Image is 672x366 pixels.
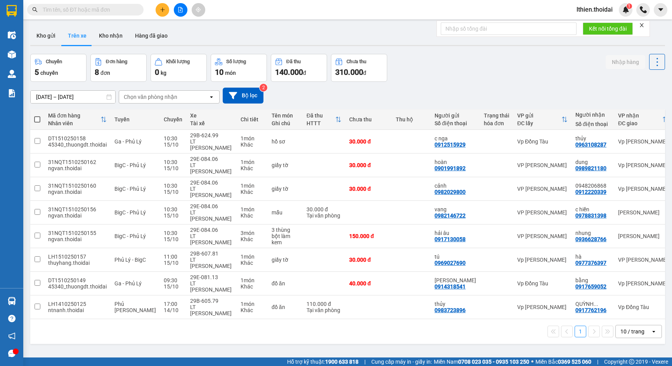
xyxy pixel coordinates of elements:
div: Khác [241,212,264,219]
div: LT [PERSON_NAME] [190,304,233,316]
div: Đã thu [286,59,301,64]
div: Mã đơn hàng [48,112,100,119]
span: copyright [629,359,634,364]
div: Khác [241,307,264,313]
span: plus [160,7,165,12]
span: caret-down [657,6,664,13]
span: 10 [215,67,223,77]
div: [PERSON_NAME] [618,233,669,239]
div: 1 món [241,183,264,189]
span: 310.000 [335,67,363,77]
div: 3 thùng bột làm kem [272,227,299,245]
div: tú [435,254,476,260]
button: Hàng đã giao [129,26,174,45]
div: 29B-605.79 [190,298,233,304]
img: warehouse-icon [8,31,16,39]
div: 0912515929 [435,142,466,148]
img: icon-new-feature [622,6,629,13]
div: Trạng thái [484,112,509,119]
span: question-circle [8,315,16,322]
span: notification [8,332,16,340]
div: 31NQT1510250155 [48,230,107,236]
img: phone-icon [640,6,647,13]
button: Nhập hàng [606,55,645,69]
span: BigC - Phủ Lý [114,162,146,168]
button: Trên xe [62,26,93,45]
div: 10:30 [164,206,182,212]
div: VP [PERSON_NAME] [517,209,568,216]
div: LH1510250157 [48,254,107,260]
div: 0917762196 [575,307,606,313]
div: thuyhang.thoidai [48,260,107,266]
div: Vp [PERSON_NAME] [618,138,669,145]
div: LT [PERSON_NAME] [190,186,233,198]
div: tú linh [435,277,476,283]
button: Kho nhận [93,26,129,45]
div: 0936628766 [575,236,606,242]
div: VP [PERSON_NAME] [618,257,669,263]
div: 1 món [241,159,264,165]
span: đơn [100,70,110,76]
div: [PERSON_NAME] [618,209,669,216]
strong: 0369 525 060 [558,359,591,365]
span: Phủ Lý - BigC [114,257,146,263]
div: Vp Đồng Tàu [517,280,568,287]
div: Chuyến [46,59,62,64]
div: 15/10 [164,165,182,171]
span: | [364,357,365,366]
div: Chọn văn phòng nhận [124,93,177,101]
div: ngvan.thoidai [48,236,107,242]
div: Tuyến [114,116,156,123]
img: warehouse-icon [8,297,16,305]
span: Kết nối tổng đài [589,24,627,33]
div: nhung [575,230,610,236]
button: Bộ lọc [223,88,263,104]
div: VP gửi [517,112,561,119]
div: 45340_thuongdt.thoidai [48,283,107,290]
div: Chuyến [164,116,182,123]
span: 140.000 [275,67,303,77]
div: Vp Đồng Tàu [517,138,568,145]
div: Tại văn phòng [307,307,341,313]
sup: 2 [260,84,267,91]
button: Đã thu140.000đ [271,54,327,82]
div: 0917659052 [575,283,606,290]
div: hà [575,254,610,260]
div: Tài xế [190,120,233,126]
strong: 0708 023 035 - 0935 103 250 [458,359,529,365]
span: Hỗ trợ kỹ thuật: [287,357,359,366]
th: Toggle SortBy [513,109,572,130]
div: 17:00 [164,301,182,307]
div: 0983723896 [435,307,466,313]
div: LT [PERSON_NAME] [190,257,233,269]
span: món [225,70,236,76]
div: 1 món [241,277,264,283]
div: 1 món [241,254,264,260]
div: 1 món [241,301,264,307]
div: Chưa thu [346,59,366,64]
div: 0901991892 [435,165,466,171]
span: search [32,7,38,12]
div: Vp [PERSON_NAME] [517,257,568,263]
strong: 1900 633 818 [325,359,359,365]
div: ngvan.thoidai [48,212,107,219]
div: VP nhận [618,112,662,119]
span: Phủ [PERSON_NAME] [114,301,156,313]
input: Tìm tên, số ĐT hoặc mã đơn [43,5,134,14]
input: Nhập số tổng đài [441,22,577,35]
div: thủy [435,301,476,307]
div: ĐC lấy [517,120,561,126]
div: 15/10 [164,189,182,195]
div: Đơn hàng [106,59,127,64]
img: logo-vxr [7,5,17,17]
div: 29E-084.06 [190,156,233,162]
div: đồ ăn [272,304,299,310]
button: caret-down [654,3,667,17]
button: aim [192,3,205,17]
div: 0978831398 [575,212,606,219]
div: Chưa thu [349,116,388,123]
div: LT [PERSON_NAME] [190,233,233,245]
div: vang [435,206,476,212]
div: 29E-081.13 [190,274,233,280]
span: kg [161,70,166,76]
